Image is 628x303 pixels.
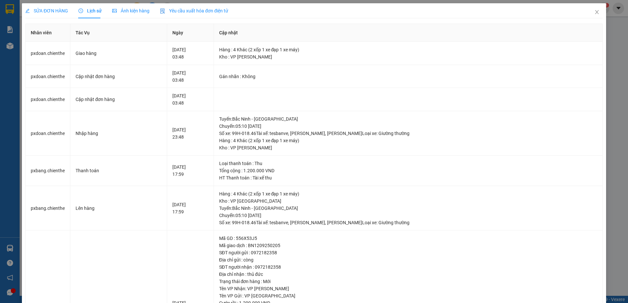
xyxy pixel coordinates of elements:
div: Giao hàng [76,50,161,57]
th: Tác Vụ [70,24,167,42]
div: [DATE] 03:48 [172,92,208,107]
th: Cập nhật [214,24,603,42]
div: Hàng : 4 Khác (2 xốp 1 xe đạp 1 xe máy) [219,137,597,144]
div: Hàng : 4 Khác (2 xốp 1 xe đạp 1 xe máy) [219,190,597,197]
div: [DATE] 17:59 [172,201,208,215]
div: Tên VP Nhận: VP [PERSON_NAME] [219,285,597,292]
div: [DATE] 03:48 [172,46,208,60]
div: Kho : VP [PERSON_NAME] [219,144,597,151]
div: Thanh toán [76,167,161,174]
td: pxbang.chienthe [26,186,70,231]
div: SĐT người gửi : 0972182358 [219,249,597,256]
div: Hàng : 4 Khác (2 xốp 1 xe đạp 1 xe máy) [219,46,597,53]
div: Tổng cộng : 1.200.000 VND [219,167,597,174]
span: SỬA ĐƠN HÀNG [25,8,68,13]
th: Nhân viên [26,24,70,42]
div: [DATE] 03:48 [172,69,208,84]
div: Địa chỉ nhận : thủ đức [219,271,597,278]
div: Loại thanh toán : Thu [219,160,597,167]
div: Tuyến : Bắc Ninh - [GEOGRAPHIC_DATA] Chuyến: 05:10 [DATE] Số xe: 99H-018.46 Tài xế: tesbanve, [PE... [219,115,597,137]
th: Ngày [167,24,214,42]
div: Kho : VP [PERSON_NAME] [219,53,597,60]
span: picture [112,8,117,13]
div: Tên VP Gửi : VP [GEOGRAPHIC_DATA] [219,292,597,299]
span: close [594,9,600,15]
div: Gán nhãn : Không [219,73,597,80]
div: [DATE] 17:59 [172,163,208,178]
div: [DATE] 23:48 [172,126,208,141]
td: pxdoan.chienthe [26,42,70,65]
div: Cập nhật đơn hàng [76,73,161,80]
button: Close [588,3,606,22]
div: Mã GD : 556X53J5 [219,235,597,242]
span: edit [25,8,30,13]
div: Địa chỉ gửi : còng [219,256,597,263]
span: Lịch sử [78,8,102,13]
span: clock-circle [78,8,83,13]
div: Nhập hàng [76,130,161,137]
div: Mã giao dịch : BN1209250205 [219,242,597,249]
img: icon [160,8,165,14]
span: Ảnh kiện hàng [112,8,149,13]
div: Kho : VP [GEOGRAPHIC_DATA] [219,197,597,205]
td: pxbang.chienthe [26,156,70,186]
div: Trạng thái đơn hàng : Mới [219,278,597,285]
span: Yêu cầu xuất hóa đơn điện tử [160,8,228,13]
div: HT Thanh toán : Tài xế thu [219,174,597,181]
div: Tuyến : Bắc Ninh - [GEOGRAPHIC_DATA] Chuyến: 05:10 [DATE] Số xe: 99H-018.46 Tài xế: tesbanve, [PE... [219,205,597,226]
div: SĐT người nhận : 0972182358 [219,263,597,271]
td: pxdoan.chienthe [26,88,70,111]
div: Cập nhật đơn hàng [76,96,161,103]
td: pxdoan.chienthe [26,111,70,156]
div: Lên hàng [76,205,161,212]
td: pxdoan.chienthe [26,65,70,88]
